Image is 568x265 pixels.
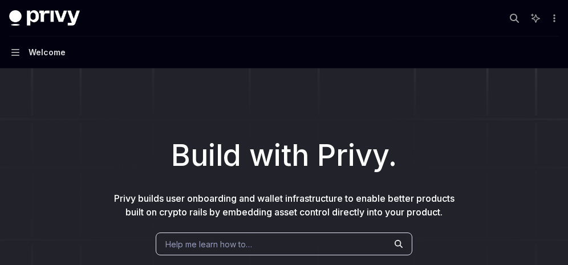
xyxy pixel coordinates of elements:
img: dark logo [9,10,80,26]
button: More actions [547,10,559,26]
span: Help me learn how to… [165,238,252,250]
div: Welcome [29,46,66,59]
span: Privy builds user onboarding and wallet infrastructure to enable better products built on crypto ... [114,193,455,218]
h1: Build with Privy. [18,133,550,178]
